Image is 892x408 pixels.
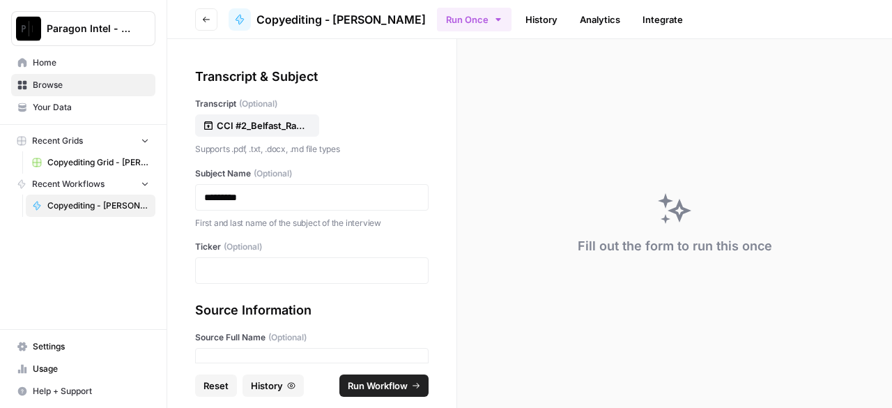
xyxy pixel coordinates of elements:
[203,379,229,393] span: Reset
[11,380,155,402] button: Help + Support
[229,8,426,31] a: Copyediting - [PERSON_NAME]
[571,8,629,31] a: Analytics
[11,358,155,380] a: Usage
[251,379,283,393] span: History
[256,11,426,28] span: Copyediting - [PERSON_NAME]
[33,101,149,114] span: Your Data
[47,22,131,36] span: Paragon Intel - Copyediting
[517,8,566,31] a: History
[47,199,149,212] span: Copyediting - [PERSON_NAME]
[26,151,155,174] a: Copyediting Grid - [PERSON_NAME]
[634,8,691,31] a: Integrate
[33,385,149,398] span: Help + Support
[195,241,429,253] label: Ticker
[437,8,512,31] button: Run Once
[195,67,429,86] div: Transcript & Subject
[33,79,149,91] span: Browse
[195,331,429,344] label: Source Full Name
[195,142,429,156] p: Supports .pdf, .txt, .docx, .md file types
[26,195,155,217] a: Copyediting - [PERSON_NAME]
[32,135,83,147] span: Recent Grids
[195,375,237,397] button: Reset
[16,16,41,41] img: Paragon Intel - Copyediting Logo
[33,340,149,353] span: Settings
[268,331,307,344] span: (Optional)
[195,216,429,230] p: First and last name of the subject of the interview
[33,56,149,69] span: Home
[195,98,429,110] label: Transcript
[11,130,155,151] button: Recent Grids
[254,167,292,180] span: (Optional)
[11,335,155,358] a: Settings
[239,98,277,110] span: (Optional)
[195,301,429,320] div: Source Information
[11,174,155,195] button: Recent Workflows
[11,11,155,46] button: Workspace: Paragon Intel - Copyediting
[32,178,105,190] span: Recent Workflows
[224,241,262,253] span: (Optional)
[217,119,306,133] p: CCI #2_Belfast_Raw Transcript.docx
[47,156,149,169] span: Copyediting Grid - [PERSON_NAME]
[11,96,155,119] a: Your Data
[578,236,772,256] div: Fill out the form to run this once
[195,114,319,137] button: CCI #2_Belfast_Raw Transcript.docx
[11,74,155,96] a: Browse
[348,379,408,393] span: Run Workflow
[33,363,149,375] span: Usage
[11,52,155,74] a: Home
[339,375,429,397] button: Run Workflow
[195,167,429,180] label: Subject Name
[243,375,304,397] button: History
